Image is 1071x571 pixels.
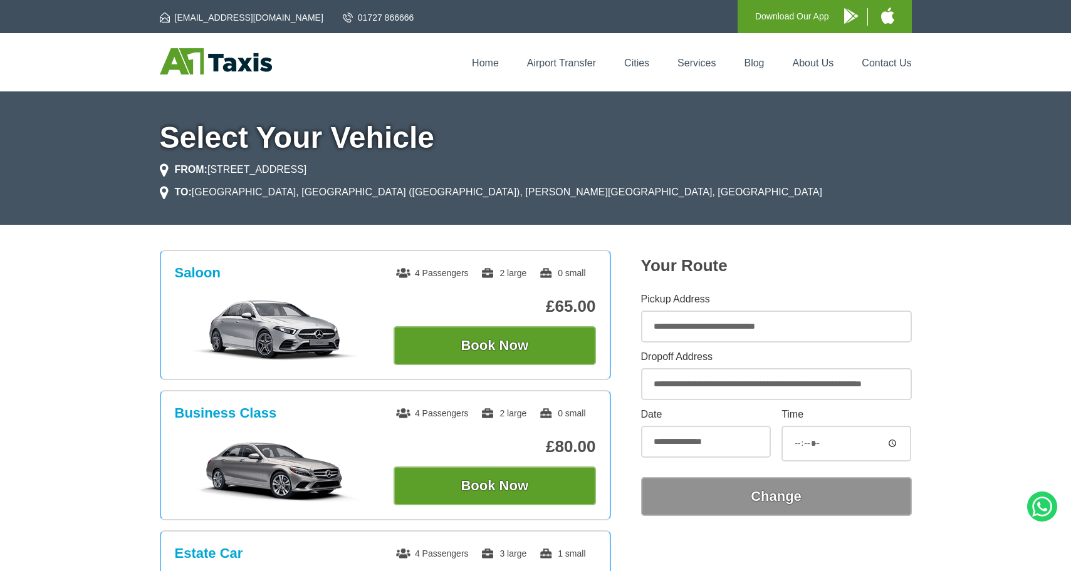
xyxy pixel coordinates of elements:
[641,352,912,362] label: Dropoff Address
[539,268,585,278] span: 0 small
[181,299,370,361] img: Saloon
[394,326,596,365] button: Book Now
[175,545,243,562] h3: Estate Car
[175,164,207,175] strong: FROM:
[862,58,911,68] a: Contact Us
[175,265,221,281] h3: Saloon
[793,58,834,68] a: About Us
[160,48,272,75] img: A1 Taxis St Albans LTD
[343,11,414,24] a: 01727 866666
[481,408,526,418] span: 2 large
[394,297,596,316] p: £65.00
[677,58,716,68] a: Services
[175,187,192,197] strong: TO:
[394,437,596,456] p: £80.00
[472,58,499,68] a: Home
[755,9,829,24] p: Download Our App
[881,8,894,24] img: A1 Taxis iPhone App
[160,185,822,200] li: [GEOGRAPHIC_DATA], [GEOGRAPHIC_DATA] ([GEOGRAPHIC_DATA]), [PERSON_NAME][GEOGRAPHIC_DATA], [GEOGRA...
[781,409,911,419] label: Time
[396,408,469,418] span: 4 Passengers
[527,58,596,68] a: Airport Transfer
[641,477,912,516] button: Change
[181,439,370,502] img: Business Class
[160,162,307,177] li: [STREET_ADDRESS]
[481,268,526,278] span: 2 large
[641,409,771,419] label: Date
[175,405,277,421] h3: Business Class
[744,58,764,68] a: Blog
[641,256,912,275] h2: Your Route
[539,408,585,418] span: 0 small
[539,548,585,558] span: 1 small
[396,548,469,558] span: 4 Passengers
[481,548,526,558] span: 3 large
[641,294,912,304] label: Pickup Address
[160,11,323,24] a: [EMAIL_ADDRESS][DOMAIN_NAME]
[624,58,649,68] a: Cities
[160,123,912,153] h1: Select Your Vehicle
[394,466,596,505] button: Book Now
[844,8,858,24] img: A1 Taxis Android App
[396,268,469,278] span: 4 Passengers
